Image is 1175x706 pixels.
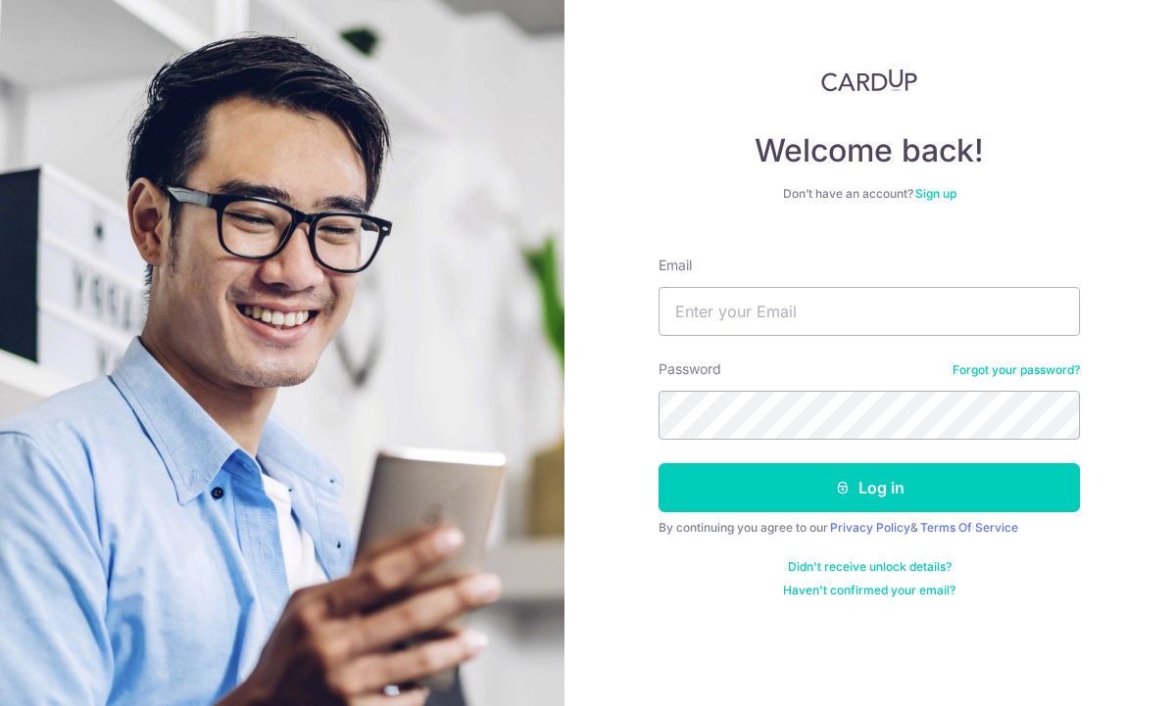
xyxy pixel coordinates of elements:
a: Privacy Policy [830,520,910,535]
button: Log in [659,463,1080,512]
input: Enter your Email [659,287,1080,336]
a: Didn't receive unlock details? [788,559,952,575]
a: Sign up [915,186,956,201]
label: Password [659,359,721,379]
h4: Welcome back! [659,131,1080,170]
a: Terms Of Service [920,520,1018,535]
div: By continuing you agree to our & [659,520,1080,536]
a: Haven't confirmed your email? [783,583,955,598]
label: Email [659,256,692,275]
img: CardUp Logo [821,69,917,92]
a: Forgot your password? [953,362,1080,378]
div: Don’t have an account? [659,186,1080,202]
